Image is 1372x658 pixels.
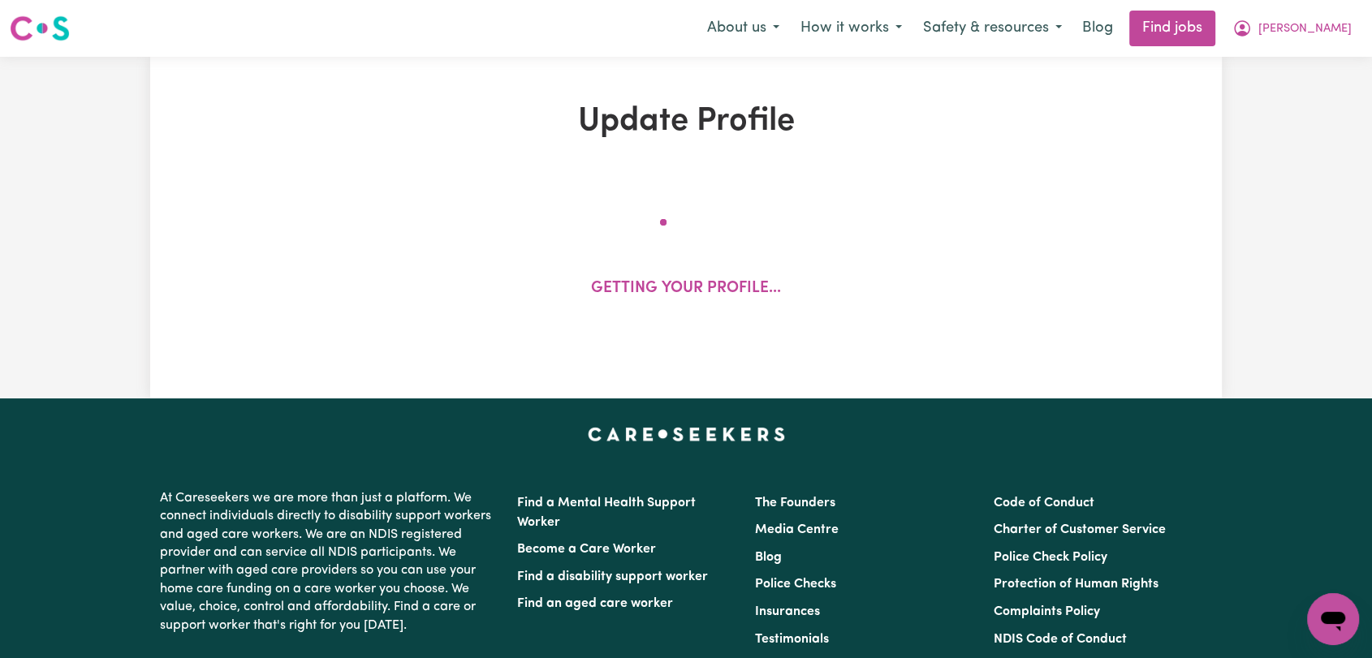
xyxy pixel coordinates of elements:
a: Blog [1072,11,1123,46]
a: Blog [755,551,782,564]
a: Find an aged care worker [517,597,673,610]
button: My Account [1222,11,1362,45]
iframe: Button to launch messaging window [1307,593,1359,645]
img: Careseekers logo [10,14,70,43]
p: Getting your profile... [591,277,781,301]
a: NDIS Code of Conduct [994,633,1127,646]
a: Become a Care Worker [517,543,656,556]
a: Protection of Human Rights [994,578,1158,591]
a: Code of Conduct [994,497,1094,510]
a: Careseekers home page [588,428,785,441]
a: Find jobs [1129,11,1215,46]
a: Media Centre [755,523,839,536]
a: Complaints Policy [994,605,1100,618]
a: Insurances [755,605,820,618]
a: Police Check Policy [994,551,1107,564]
a: Find a Mental Health Support Worker [517,497,696,529]
button: How it works [790,11,913,45]
a: Find a disability support worker [517,570,708,583]
p: At Careseekers we are more than just a platform. We connect individuals directly to disability su... [160,483,498,641]
a: The Founders [755,497,835,510]
a: Police Checks [755,578,836,591]
button: Safety & resources [913,11,1072,45]
button: About us [697,11,790,45]
h1: Update Profile [339,102,1033,141]
a: Careseekers logo [10,10,70,47]
a: Charter of Customer Service [994,523,1166,536]
span: [PERSON_NAME] [1258,20,1352,38]
a: Testimonials [755,633,829,646]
